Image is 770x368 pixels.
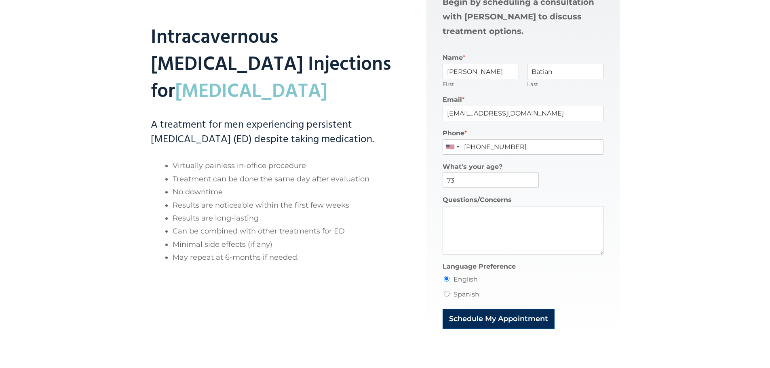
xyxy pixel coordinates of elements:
[173,199,394,212] li: Results are noticeable within the first few weeks
[443,139,603,155] input: (201) 555-0123
[151,118,394,147] h3: A treatment for men experiencing persistent [MEDICAL_DATA] (ED) despite taking medication.
[173,172,394,185] li: Treatment can be done the same day after evaluation
[443,309,555,329] button: Schedule My Appointment
[443,129,603,138] label: Phone
[443,96,603,104] label: Email
[443,263,603,271] label: Language Preference
[443,140,462,154] div: United States: +1
[173,225,394,238] li: Can be combined with other treatments for ED
[454,275,478,283] label: English
[454,290,479,298] label: Spanish
[173,251,394,264] li: May repeat at 6-months if needed.
[173,238,394,251] li: Minimal side effects (if any)
[175,76,327,107] mark: [MEDICAL_DATA]
[173,185,394,198] li: No downtime
[173,212,394,225] li: Results are long-lasting
[443,163,603,171] label: What's your age?
[443,54,603,62] label: Name
[443,196,603,204] label: Questions/Concerns
[173,159,394,172] li: Virtually painless in-office procedure
[527,81,603,88] label: Last
[443,81,519,88] label: First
